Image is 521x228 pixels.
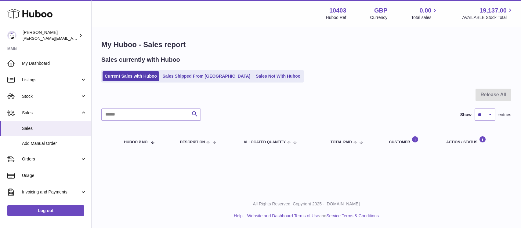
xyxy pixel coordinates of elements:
[254,71,302,81] a: Sales Not With Huboo
[22,156,80,162] span: Orders
[498,112,511,118] span: entries
[160,71,252,81] a: Sales Shipped From [GEOGRAPHIC_DATA]
[446,136,505,144] div: Action / Status
[124,140,147,144] span: Huboo P no
[101,56,180,64] h2: Sales currently with Huboo
[22,61,87,66] span: My Dashboard
[389,136,434,144] div: Customer
[7,205,84,216] a: Log out
[479,6,507,15] span: 19,137.00
[180,140,205,144] span: Description
[370,15,388,20] div: Currency
[234,213,243,218] a: Help
[22,77,80,83] span: Listings
[326,15,346,20] div: Huboo Ref
[460,112,472,118] label: Show
[331,140,352,144] span: Total paid
[462,15,514,20] span: AVAILABLE Stock Total
[326,213,379,218] a: Service Terms & Conditions
[22,141,87,146] span: Add Manual Order
[411,15,438,20] span: Total sales
[329,6,346,15] strong: 10403
[374,6,387,15] strong: GBP
[22,126,87,131] span: Sales
[244,140,286,144] span: ALLOCATED Quantity
[245,213,379,219] li: and
[23,30,78,41] div: [PERSON_NAME]
[96,201,516,207] p: All Rights Reserved. Copyright 2025 - [DOMAIN_NAME]
[22,94,80,99] span: Stock
[7,31,16,40] img: keval@makerscabinet.com
[23,36,122,41] span: [PERSON_NAME][EMAIL_ADDRESS][DOMAIN_NAME]
[462,6,514,20] a: 19,137.00 AVAILABLE Stock Total
[101,40,511,50] h1: My Huboo - Sales report
[420,6,432,15] span: 0.00
[247,213,319,218] a: Website and Dashboard Terms of Use
[411,6,438,20] a: 0.00 Total sales
[22,173,87,178] span: Usage
[22,110,80,116] span: Sales
[103,71,159,81] a: Current Sales with Huboo
[22,189,80,195] span: Invoicing and Payments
